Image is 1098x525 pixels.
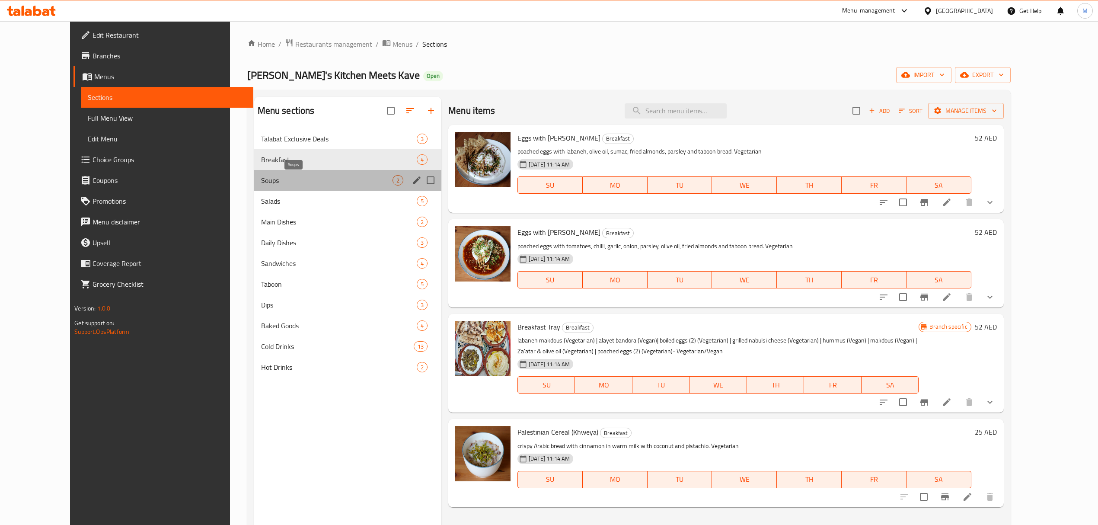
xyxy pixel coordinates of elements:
div: items [417,362,428,372]
span: 2 [417,218,427,226]
div: items [417,134,428,144]
a: Home [247,39,275,49]
span: 2 [393,176,403,185]
div: Salads5 [254,191,442,211]
div: items [417,258,428,269]
span: 3 [417,239,427,247]
div: Talabat Exclusive Deals3 [254,128,442,149]
div: items [393,175,403,186]
span: [DATE] 11:14 AM [525,455,573,463]
div: Hot Drinks2 [254,357,442,378]
a: Coverage Report [73,253,253,274]
button: SU [517,471,583,488]
span: Sort [899,106,922,116]
a: Branches [73,45,253,66]
button: sort-choices [873,392,894,413]
img: Eggs with Labaneh [455,132,511,187]
div: Salads [261,196,417,206]
span: SA [910,274,968,286]
li: / [376,39,379,49]
span: TU [651,179,709,192]
p: labaneh makdous (Vegetarian) | alayet bandora (Vegan)| boiled eggs (2) (Vegetarian) | grilled nab... [517,335,919,357]
img: Palestinian Cereal (Khweya) [455,426,511,481]
button: WE [712,471,777,488]
span: [DATE] 11:14 AM [525,160,573,169]
span: FR [845,274,903,286]
div: Soups2edit [254,170,442,191]
span: Version: [74,303,96,314]
span: Sort sections [400,100,421,121]
div: items [417,320,428,331]
span: SU [521,379,571,391]
button: SA [862,376,919,394]
h6: 52 AED [975,226,997,238]
div: items [417,279,428,289]
span: Restaurants management [295,39,372,49]
span: WE [715,274,773,286]
h2: Menu sections [258,104,315,117]
span: Palestinian Cereal (Khweya) [517,426,598,439]
span: Coupons [93,175,246,186]
div: Dips [261,300,417,310]
span: MO [578,379,629,391]
span: Manage items [935,106,997,116]
span: Open [423,72,443,80]
button: export [955,67,1011,83]
button: SU [517,176,583,194]
span: Add [868,106,891,116]
span: Hot Drinks [261,362,417,372]
span: Talabat Exclusive Deals [261,134,417,144]
div: items [414,341,428,352]
span: MO [586,473,644,486]
button: sort-choices [873,192,894,213]
button: FR [804,376,862,394]
a: Restaurants management [285,38,372,50]
button: TH [747,376,804,394]
button: TU [648,271,712,288]
span: Branch specific [926,323,970,331]
div: Breakfast4 [254,149,442,170]
div: Breakfast [600,428,632,438]
button: Branch-specific-item [935,487,955,507]
span: Breakfast [562,323,593,333]
div: Cold Drinks13 [254,336,442,357]
span: [DATE] 11:14 AM [525,255,573,263]
button: delete [959,392,980,413]
button: import [896,67,951,83]
span: Select section [847,102,865,120]
div: Taboon5 [254,274,442,295]
button: FR [842,471,906,488]
span: Breakfast [603,134,633,144]
span: WE [715,473,773,486]
button: SU [517,376,575,394]
p: poached eggs with tomatoes, chilli, garlic, onion, parsley, olive oil, fried almonds and taboon b... [517,241,971,252]
button: Add [865,104,893,118]
span: Baked Goods [261,320,417,331]
button: SA [906,271,971,288]
button: TU [648,471,712,488]
span: import [903,70,945,80]
div: Baked Goods4 [254,315,442,336]
span: 1.0.0 [97,303,111,314]
a: Promotions [73,191,253,211]
div: [GEOGRAPHIC_DATA] [936,6,993,16]
button: Branch-specific-item [914,392,935,413]
span: Main Dishes [261,217,417,227]
span: Get support on: [74,317,114,329]
button: TH [777,271,842,288]
span: Menus [94,71,246,82]
span: Breakfast [261,154,417,165]
p: poached eggs with labaneh, olive oil, sumac, fried almonds, parsley and taboon bread. Vegetarian [517,146,971,157]
span: 5 [417,280,427,288]
div: items [417,154,428,165]
span: SA [910,179,968,192]
img: Eggs with Alayet Bandora [455,226,511,282]
img: Breakfast Tray [455,321,511,376]
button: Branch-specific-item [914,192,935,213]
button: delete [959,192,980,213]
a: Sections [81,87,253,108]
a: Edit menu item [942,292,952,302]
